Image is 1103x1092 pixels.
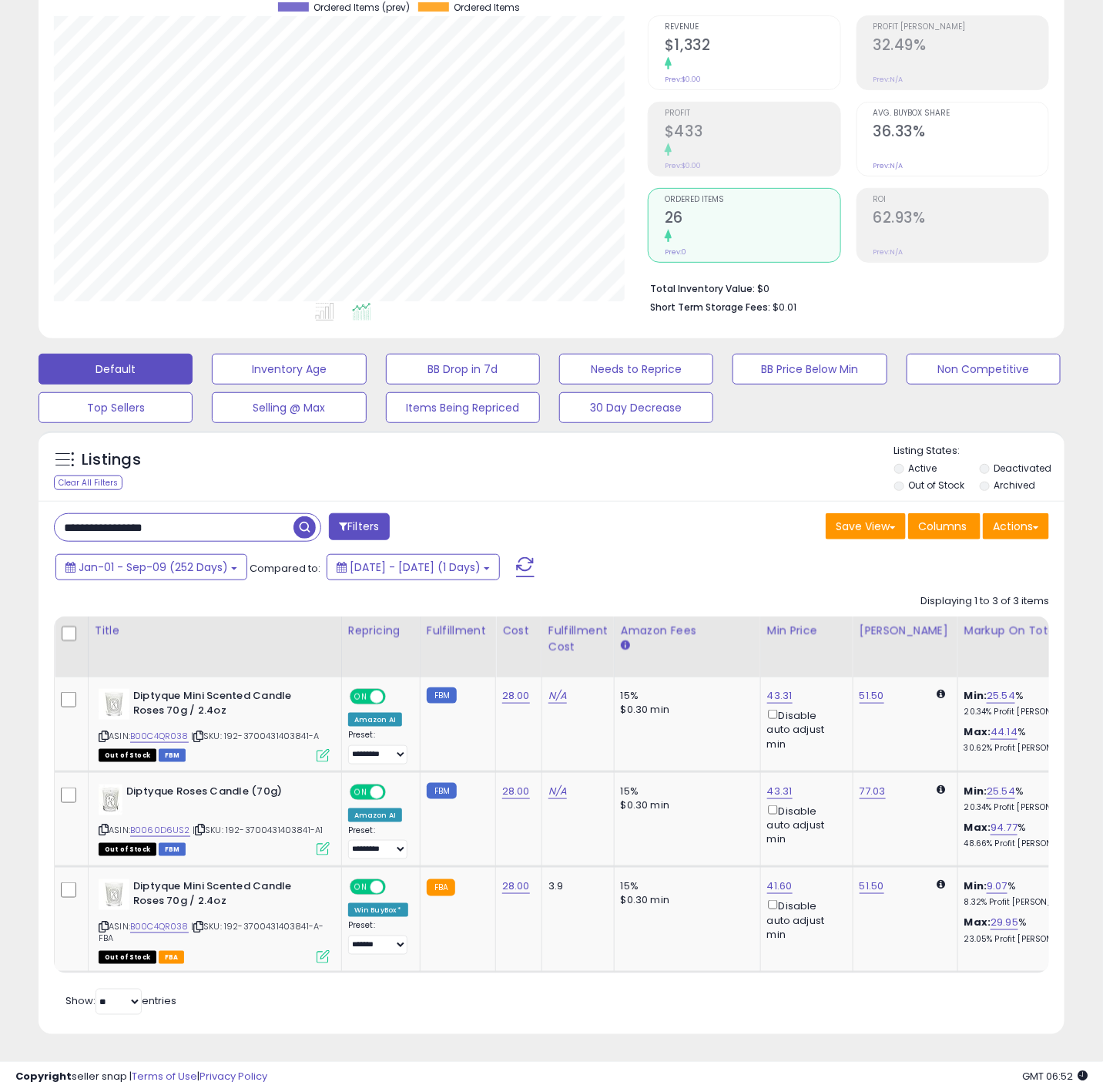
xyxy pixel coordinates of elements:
button: Actions [983,513,1049,539]
div: % [964,689,1092,717]
small: FBM [427,783,457,799]
a: B00C4QR038 [130,730,189,743]
p: Listing States: [894,444,1064,459]
label: Active [908,462,937,475]
span: FBM [159,749,186,762]
button: Default [39,354,193,385]
div: ASIN: [99,785,330,855]
small: Prev: N/A [873,247,904,257]
button: Jan-01 - Sep-09 (252 Days) [55,554,247,580]
a: B0060D6US2 [130,824,190,837]
a: 28.00 [502,879,530,894]
p: 30.62% Profit [PERSON_NAME] [964,743,1092,754]
span: 2025-09-10 06:52 GMT [1022,1069,1088,1084]
span: | SKU: 192-3700431403841-A-FBA [99,920,324,943]
div: Amazon AI [348,808,402,822]
a: N/A [548,688,567,704]
div: Cost [502,623,535,639]
button: Non Competitive [907,354,1061,385]
div: $0.30 min [621,893,749,907]
b: Max: [964,724,991,739]
label: Deactivated [994,462,1051,475]
h2: 36.33% [873,123,1048,143]
div: 3.9 [548,879,602,893]
span: OFF [384,785,408,798]
h2: 32.49% [873,36,1048,57]
a: 9.07 [987,879,1007,894]
div: % [964,821,1092,849]
img: 41Y7SXb44kL._SL40_.jpg [99,785,122,815]
a: 51.50 [860,688,884,704]
b: Short Term Storage Fees: [650,301,770,314]
div: Fulfillment Cost [548,623,608,655]
div: seller snap | | [15,1070,267,1084]
div: % [964,879,1092,908]
a: 77.03 [860,784,886,799]
p: 8.32% Profit [PERSON_NAME] [964,897,1092,908]
h2: 62.93% [873,209,1048,230]
button: Columns [908,513,981,539]
button: Inventory Age [212,354,366,385]
div: Min Price [767,623,847,639]
a: 41.60 [767,879,793,894]
button: Filters [329,513,389,540]
h2: $433 [665,123,840,143]
small: Prev: $0.00 [665,161,701,170]
span: Ordered Items [454,2,521,13]
button: Needs to Reprice [559,354,713,385]
span: Compared to: [250,561,320,576]
button: BB Price Below Min [733,354,887,385]
button: Selling @ Max [212,392,366,423]
a: 43.31 [767,688,793,704]
small: Prev: $0.00 [665,75,701,84]
a: Terms of Use [132,1069,197,1084]
div: Disable auto adjust min [767,802,841,847]
h5: Listings [82,449,141,471]
b: Min: [964,784,987,798]
small: FBM [427,687,457,704]
b: Max: [964,915,991,929]
div: % [964,916,1092,944]
span: ON [351,881,370,894]
div: Preset: [348,825,408,859]
span: Profit [665,109,840,118]
a: 25.54 [987,784,1015,799]
span: | SKU: 192-3700431403841-A1 [193,824,324,836]
div: $0.30 min [621,703,749,717]
a: N/A [548,784,567,799]
b: Max: [964,820,991,835]
small: FBA [427,879,455,896]
span: All listings that are currently out of stock and unavailable for purchase on Amazon [99,749,156,762]
div: Win BuyBox * [348,903,408,917]
a: 29.95 [991,915,1018,930]
div: ASIN: [99,879,330,962]
div: Preset: [348,920,408,954]
div: ASIN: [99,689,330,761]
div: [PERSON_NAME] [860,623,951,639]
strong: Copyright [15,1069,72,1084]
div: % [964,725,1092,754]
div: Fulfillment [427,623,489,639]
span: OFF [384,690,408,704]
div: 15% [621,879,749,893]
small: Prev: 0 [665,247,686,257]
p: 23.05% Profit [PERSON_NAME] [964,934,1092,945]
button: Save View [826,513,906,539]
p: 48.66% Profit [PERSON_NAME] [964,838,1092,849]
button: BB Drop in 7d [386,354,540,385]
b: Diptyque Mini Scented Candle Roses 70g / 2.4oz [133,879,320,912]
span: FBA [159,951,185,964]
small: Prev: N/A [873,161,904,170]
span: All listings that are currently out of stock and unavailable for purchase on Amazon [99,843,156,856]
h2: $1,332 [665,36,840,57]
button: 30 Day Decrease [559,392,713,423]
span: All listings that are currently out of stock and unavailable for purchase on Amazon [99,951,156,964]
button: Items Being Repriced [386,392,540,423]
div: Disable auto adjust min [767,707,841,751]
a: B00C4QR038 [130,920,189,933]
span: Profit [PERSON_NAME] [873,23,1048,32]
div: Disable auto adjust min [767,897,841,942]
b: Diptyque Roses Candle (70g) [126,785,313,803]
p: 20.34% Profit [PERSON_NAME] [964,707,1092,717]
div: % [964,785,1092,813]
